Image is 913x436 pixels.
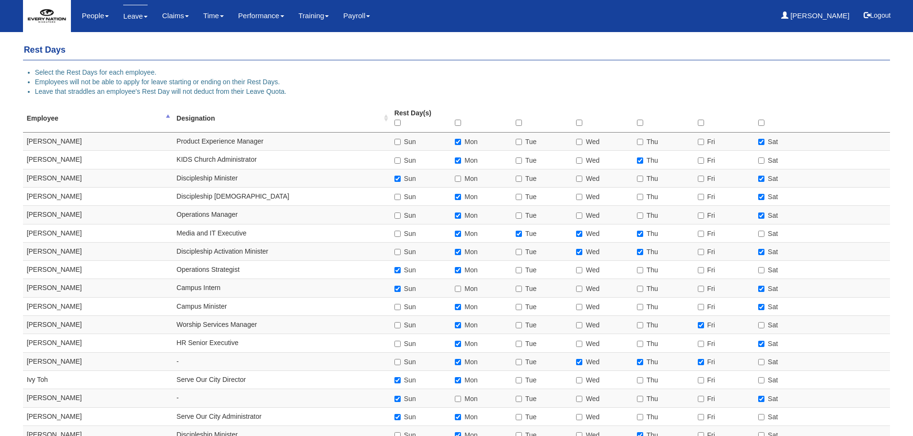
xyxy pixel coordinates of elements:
[576,396,582,402] input: Wed
[586,285,600,292] span: Wed
[464,413,477,421] span: Mon
[576,304,582,310] input: Wed
[516,194,522,200] input: Tue
[516,414,522,420] input: Tue
[707,212,715,219] span: Fri
[394,359,401,365] input: Sun
[637,286,643,292] input: Thu
[35,87,898,96] li: Leave that straddles an employee's Rest Day will not deduct from their Leave Quota.
[525,138,537,145] span: Tue
[586,266,600,274] span: Wed
[23,206,173,224] td: [PERSON_NAME]
[394,212,401,219] input: Sun
[394,231,401,237] input: Sun
[464,376,477,384] span: Mon
[647,321,658,329] span: Thu
[768,193,778,201] span: Sat
[698,176,704,182] input: Fri
[576,341,582,347] input: Wed
[698,322,704,328] input: Fri
[455,176,461,182] input: Mon
[464,212,477,219] span: Mon
[698,377,704,383] input: Fri
[464,175,477,182] span: Mon
[391,104,890,133] th: Rest Day(s)
[23,261,173,279] td: [PERSON_NAME]
[758,267,764,273] input: Sat
[698,267,704,273] input: Fri
[173,261,391,279] td: Operations Strategist
[173,133,391,151] td: Product Experience Manager
[768,248,778,256] span: Sat
[586,340,600,347] span: Wed
[173,370,391,389] td: Serve Our City Director
[576,139,582,145] input: Wed
[404,413,416,421] span: Sun
[525,321,537,329] span: Tue
[586,230,600,237] span: Wed
[525,212,537,219] span: Tue
[516,176,522,182] input: Tue
[173,352,391,370] td: -
[707,138,715,145] span: Fri
[394,377,401,383] input: Sun
[768,413,778,421] span: Sat
[23,41,890,60] h4: Rest Days
[394,139,401,145] input: Sun
[173,279,391,297] td: Campus Intern
[637,139,643,145] input: Thu
[525,358,537,366] span: Tue
[576,249,582,255] input: Wed
[637,396,643,402] input: Thu
[173,187,391,205] td: Discipleship [DEMOGRAPHIC_DATA]
[707,193,715,201] span: Fri
[455,267,461,273] input: Mon
[698,414,704,420] input: Fri
[23,352,173,370] td: [PERSON_NAME]
[173,407,391,425] td: Serve Our City Administrator
[394,341,401,347] input: Sun
[857,4,898,27] button: Logout
[464,248,477,256] span: Mon
[455,139,461,145] input: Mon
[586,248,600,256] span: Wed
[768,175,778,182] span: Sat
[516,212,522,219] input: Tue
[647,358,658,366] span: Thu
[525,248,537,256] span: Tue
[637,176,643,182] input: Thu
[698,304,704,310] input: Fri
[758,139,764,145] input: Sat
[464,138,477,145] span: Mon
[576,231,582,237] input: Wed
[394,396,401,402] input: Sun
[455,322,461,328] input: Mon
[516,286,522,292] input: Tue
[525,285,537,292] span: Tue
[707,413,715,421] span: Fri
[23,316,173,334] td: [PERSON_NAME]
[516,322,522,328] input: Tue
[758,341,764,347] input: Sat
[455,194,461,200] input: Mon
[404,193,416,201] span: Sun
[637,249,643,255] input: Thu
[586,321,600,329] span: Wed
[707,303,715,311] span: Fri
[758,157,764,164] input: Sat
[768,376,778,384] span: Sat
[464,266,477,274] span: Mon
[455,157,461,164] input: Mon
[35,77,898,87] li: Employees will not be able to apply for leave starting or ending on their Rest Days.
[576,194,582,200] input: Wed
[23,169,173,187] td: [PERSON_NAME]
[404,358,416,366] span: Sun
[586,193,600,201] span: Wed
[586,395,600,402] span: Wed
[525,157,537,164] span: Tue
[173,242,391,260] td: Discipleship Activation Minister
[464,340,477,347] span: Mon
[768,157,778,164] span: Sat
[758,304,764,310] input: Sat
[698,341,704,347] input: Fri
